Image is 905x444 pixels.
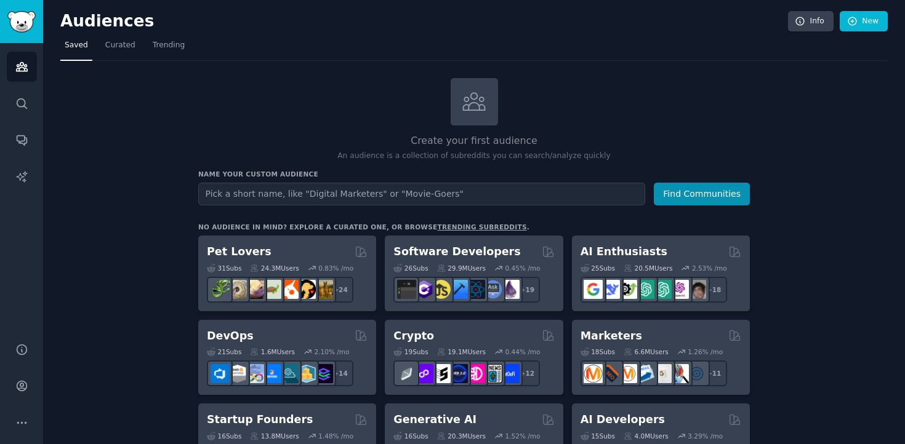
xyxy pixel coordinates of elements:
[250,347,295,356] div: 1.6M Users
[618,280,637,299] img: AItoolsCatalog
[701,277,727,303] div: + 18
[514,277,540,303] div: + 19
[397,364,416,383] img: ethfinance
[687,364,706,383] img: OnlineMarketing
[437,223,526,231] a: trending subreddits
[314,364,333,383] img: PlatformEngineers
[692,264,727,272] div: 2.53 % /mo
[262,280,281,299] img: turtle
[250,432,299,440] div: 13.8M Users
[318,264,353,272] div: 0.83 % /mo
[393,432,428,440] div: 16 Sub s
[618,364,637,383] img: AskMarketing
[198,223,529,231] div: No audience in mind? Explore a curated one, or browse .
[432,280,451,299] img: learnjavascript
[65,40,88,51] span: Saved
[393,347,428,356] div: 19 Sub s
[328,360,353,386] div: + 14
[840,11,888,32] a: New
[318,432,353,440] div: 1.48 % /mo
[449,280,468,299] img: iOSProgramming
[581,264,615,272] div: 25 Sub s
[584,280,603,299] img: GoogleGeminiAI
[198,183,645,205] input: Pick a short name, like "Digital Marketers" or "Movie-Goers"
[315,347,350,356] div: 2.10 % /mo
[105,40,135,51] span: Curated
[581,244,667,260] h2: AI Enthusiasts
[483,280,502,299] img: AskComputerScience
[207,347,241,356] div: 21 Sub s
[245,280,264,299] img: leopardgeckos
[505,432,541,440] div: 1.52 % /mo
[250,264,299,272] div: 24.3M Users
[7,11,36,33] img: GummySearch logo
[314,280,333,299] img: dogbreed
[501,280,520,299] img: elixir
[701,360,727,386] div: + 11
[207,244,271,260] h2: Pet Lovers
[788,11,834,32] a: Info
[581,347,615,356] div: 18 Sub s
[635,280,654,299] img: chatgpt_promptDesign
[414,364,433,383] img: 0xPolygon
[581,412,665,427] h2: AI Developers
[688,347,723,356] div: 1.26 % /mo
[601,280,620,299] img: DeepSeek
[198,151,750,162] p: An audience is a collection of subreddits you can search/analyze quickly
[432,364,451,383] img: ethstaker
[635,364,654,383] img: Emailmarketing
[297,364,316,383] img: aws_cdk
[397,280,416,299] img: software
[393,328,434,344] h2: Crypto
[437,432,486,440] div: 20.3M Users
[328,277,353,303] div: + 24
[437,347,486,356] div: 19.1M Users
[514,360,540,386] div: + 12
[280,364,299,383] img: platformengineering
[584,364,603,383] img: content_marketing
[466,280,485,299] img: reactnative
[393,264,428,272] div: 26 Sub s
[505,264,541,272] div: 0.45 % /mo
[101,36,140,61] a: Curated
[670,280,689,299] img: OpenAIDev
[393,412,477,427] h2: Generative AI
[653,280,672,299] img: chatgpt_prompts_
[653,364,672,383] img: googleads
[501,364,520,383] img: defi_
[198,170,750,178] h3: Name your custom audience
[211,364,230,383] img: azuredevops
[505,347,541,356] div: 0.44 % /mo
[60,12,788,31] h2: Audiences
[654,183,750,205] button: Find Communities
[297,280,316,299] img: PetAdvice
[581,432,615,440] div: 15 Sub s
[153,40,185,51] span: Trending
[624,264,672,272] div: 20.5M Users
[198,133,750,149] h2: Create your first audience
[466,364,485,383] img: defiblockchain
[581,328,642,344] h2: Marketers
[624,432,669,440] div: 4.0M Users
[393,244,520,260] h2: Software Developers
[148,36,189,61] a: Trending
[687,280,706,299] img: ArtificalIntelligence
[207,412,313,427] h2: Startup Founders
[207,432,241,440] div: 16 Sub s
[670,364,689,383] img: MarketingResearch
[211,280,230,299] img: herpetology
[688,432,723,440] div: 3.29 % /mo
[207,264,241,272] div: 31 Sub s
[437,264,486,272] div: 29.9M Users
[449,364,468,383] img: web3
[601,364,620,383] img: bigseo
[228,280,247,299] img: ballpython
[280,280,299,299] img: cockatiel
[414,280,433,299] img: csharp
[245,364,264,383] img: Docker_DevOps
[228,364,247,383] img: AWS_Certified_Experts
[262,364,281,383] img: DevOpsLinks
[207,328,254,344] h2: DevOps
[483,364,502,383] img: CryptoNews
[60,36,92,61] a: Saved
